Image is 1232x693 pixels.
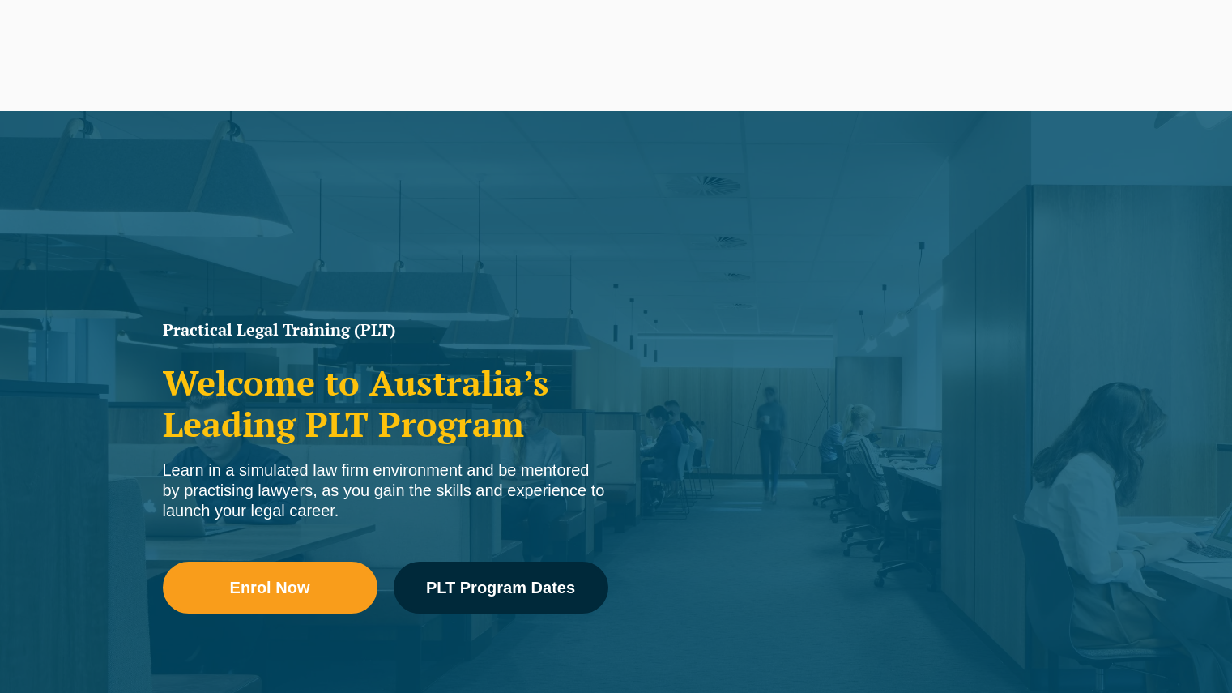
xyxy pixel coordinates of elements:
div: Learn in a simulated law firm environment and be mentored by practising lawyers, as you gain the ... [163,460,608,521]
h1: Practical Legal Training (PLT) [163,322,608,338]
span: PLT Program Dates [426,580,575,596]
h2: Welcome to Australia’s Leading PLT Program [163,362,608,444]
span: Enrol Now [230,580,310,596]
a: PLT Program Dates [394,562,608,614]
a: Enrol Now [163,562,377,614]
